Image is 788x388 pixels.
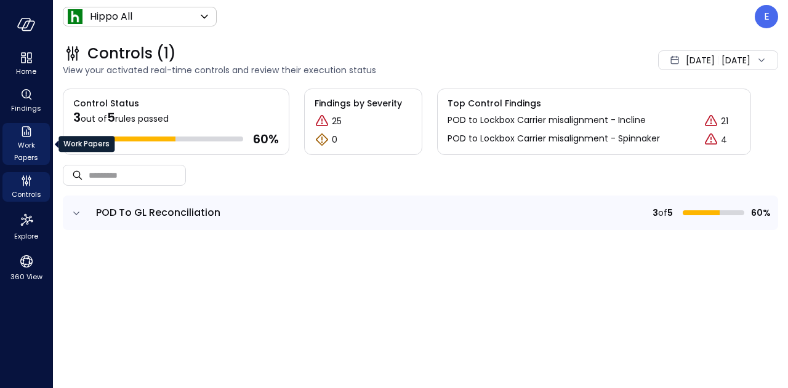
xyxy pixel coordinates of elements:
[16,65,36,77] span: Home
[315,114,329,129] div: Critical
[87,44,176,63] span: Controls (1)
[253,131,279,147] span: 60 %
[12,188,41,200] span: Controls
[73,109,81,126] span: 3
[755,5,778,28] div: Efigueroa
[115,113,169,125] span: rules passed
[2,209,50,243] div: Explore
[58,136,115,152] div: Work Papers
[2,123,50,165] div: Work Papers
[332,133,337,146] p: 0
[11,102,41,114] span: Findings
[63,63,512,77] span: View your activated real-time controls and review their execution status
[764,9,770,24] p: E
[749,206,771,220] span: 60%
[70,207,82,220] button: expand row
[96,205,220,220] span: POD To GL Reconciliation
[14,230,38,242] span: Explore
[90,9,132,24] p: Hippo All
[686,53,715,67] span: [DATE]
[63,89,139,110] span: Control Status
[7,139,45,164] span: Work Papers
[448,132,660,147] p: POD to Lockbox Carrier misalignment - Spinnaker
[667,206,673,220] span: 5
[68,9,82,24] img: Icon
[704,132,718,147] div: Critical
[2,49,50,79] div: Home
[448,114,646,129] p: POD to Lockbox Carrier misalignment - Incline
[107,109,115,126] span: 5
[653,206,658,220] span: 3
[704,114,718,129] div: Critical
[10,271,42,283] span: 360 View
[315,132,329,147] div: Warning
[2,251,50,284] div: 360 View
[448,97,741,110] span: Top Control Findings
[2,172,50,202] div: Controls
[658,206,667,220] span: of
[315,97,412,110] span: Findings by Severity
[332,115,342,128] p: 25
[81,113,107,125] span: out of
[721,133,727,146] p: 4
[721,115,728,128] p: 21
[2,86,50,116] div: Findings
